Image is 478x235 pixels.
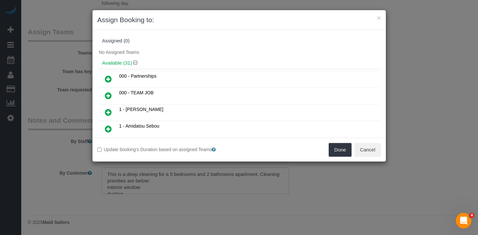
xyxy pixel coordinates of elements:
span: 000 - Partnerships [119,73,157,79]
div: Assigned (0) [102,38,376,44]
iframe: Intercom live chat [456,213,471,228]
span: 1 - [PERSON_NAME] [119,107,163,112]
input: Update booking's Duration based on assigned Teams [97,148,102,152]
span: 4 [469,213,474,218]
button: × [377,14,381,21]
h3: Assign Booking to: [97,15,381,25]
label: Update booking's Duration based on assigned Teams [97,146,234,153]
button: Cancel [354,143,381,157]
h4: Available (31) [102,60,376,66]
span: No Assigned Teams [99,50,139,55]
button: Done [329,143,352,157]
span: 000 - TEAM JOB [119,90,154,95]
span: 1 - Amidatou Sebou [119,123,159,129]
